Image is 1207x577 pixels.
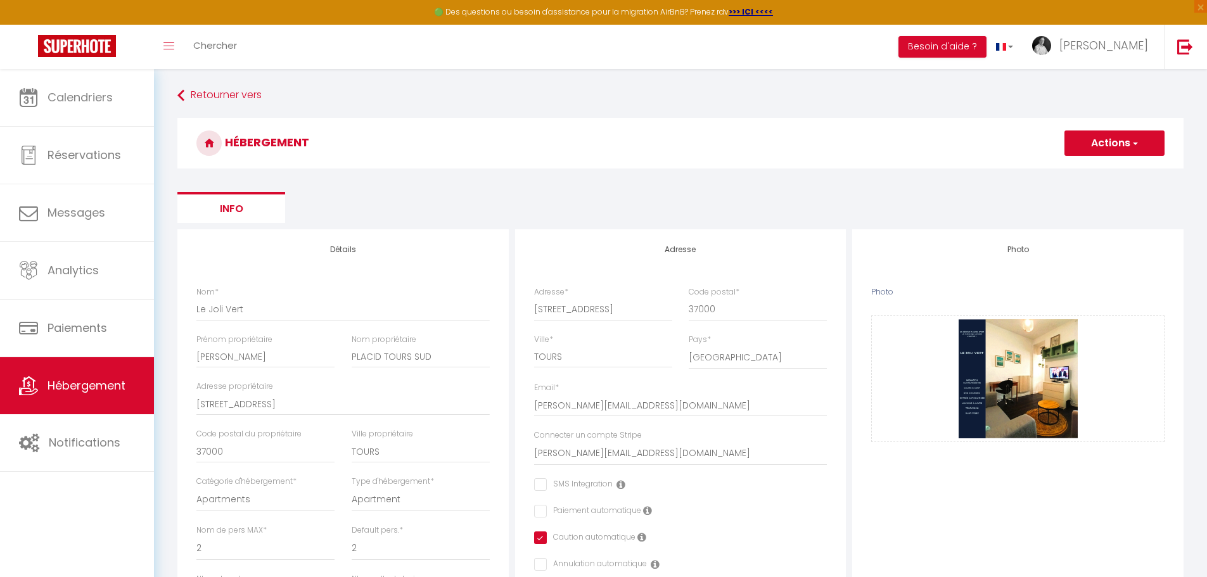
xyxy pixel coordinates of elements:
a: ... [PERSON_NAME] [1023,25,1164,69]
label: Type d'hébergement [352,476,434,488]
span: Hébergement [48,377,125,393]
label: Prénom propriétaire [196,334,272,346]
h4: Photo [871,245,1165,254]
label: Ville propriétaire [352,428,413,440]
label: Nom de pers MAX [196,524,267,536]
img: ... [1032,36,1051,55]
li: Info [177,192,285,223]
button: Besoin d'aide ? [898,36,987,58]
a: Chercher [184,25,246,69]
span: Notifications [49,434,120,450]
label: Connecter un compte Stripe [534,429,642,441]
label: Photo [871,286,893,298]
label: Caution automatique [547,531,635,545]
span: Réservations [48,147,121,163]
a: >>> ICI <<<< [729,6,773,17]
span: [PERSON_NAME] [1059,37,1148,53]
label: Adresse [534,286,568,298]
label: Pays [689,334,711,346]
span: Calendriers [48,89,113,105]
label: Nom [196,286,219,298]
label: Paiement automatique [547,505,641,519]
h4: Adresse [534,245,827,254]
button: Actions [1064,130,1165,156]
img: Super Booking [38,35,116,57]
span: Analytics [48,262,99,278]
label: Code postal du propriétaire [196,428,302,440]
label: Code postal [689,286,739,298]
label: Nom propriétaire [352,334,416,346]
span: Paiements [48,320,107,336]
h3: HÉBERGEMENT [177,118,1184,168]
a: Retourner vers [177,84,1184,107]
h4: Détails [196,245,490,254]
label: Email [534,382,559,394]
label: Catégorie d'hébergement [196,476,297,488]
label: Ville [534,334,553,346]
span: Chercher [193,39,237,52]
img: logout [1177,39,1193,54]
label: Adresse propriétaire [196,381,273,393]
label: Default pers. [352,524,403,536]
span: Messages [48,205,105,220]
